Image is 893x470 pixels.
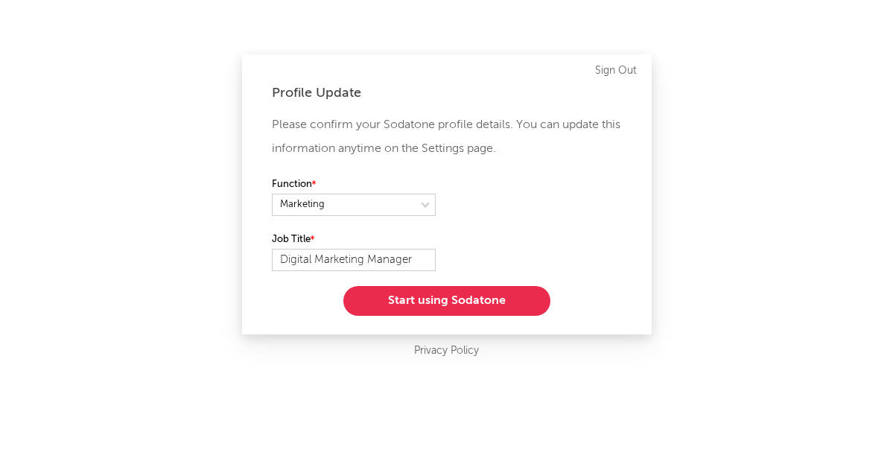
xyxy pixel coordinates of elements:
[595,62,637,80] a: Sign Out
[414,342,479,361] a: Privacy Policy
[272,231,436,249] label: Job Title
[272,176,436,194] label: Function
[343,286,550,316] button: Start using Sodatone
[272,113,622,161] p: Please confirm your Sodatone profile details. You can update this information anytime on the Sett...
[272,84,622,102] div: Profile Update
